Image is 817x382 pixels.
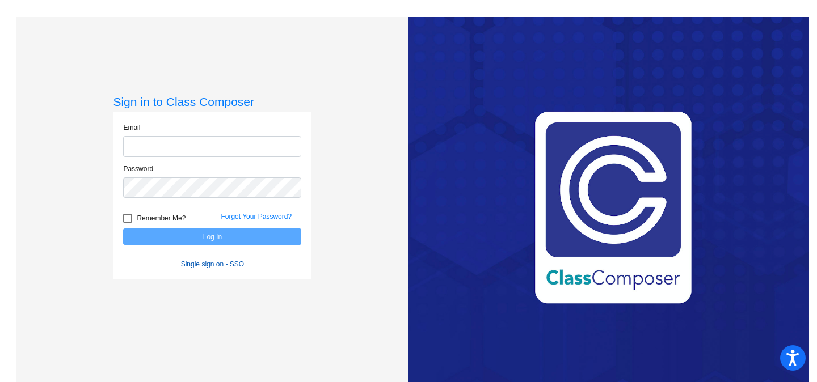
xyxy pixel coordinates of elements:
[123,164,153,174] label: Password
[113,95,311,109] h3: Sign in to Class Composer
[181,260,244,268] a: Single sign on - SSO
[123,122,140,133] label: Email
[123,228,301,245] button: Log In
[221,213,292,220] a: Forgot Your Password?
[137,211,186,225] span: Remember Me?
